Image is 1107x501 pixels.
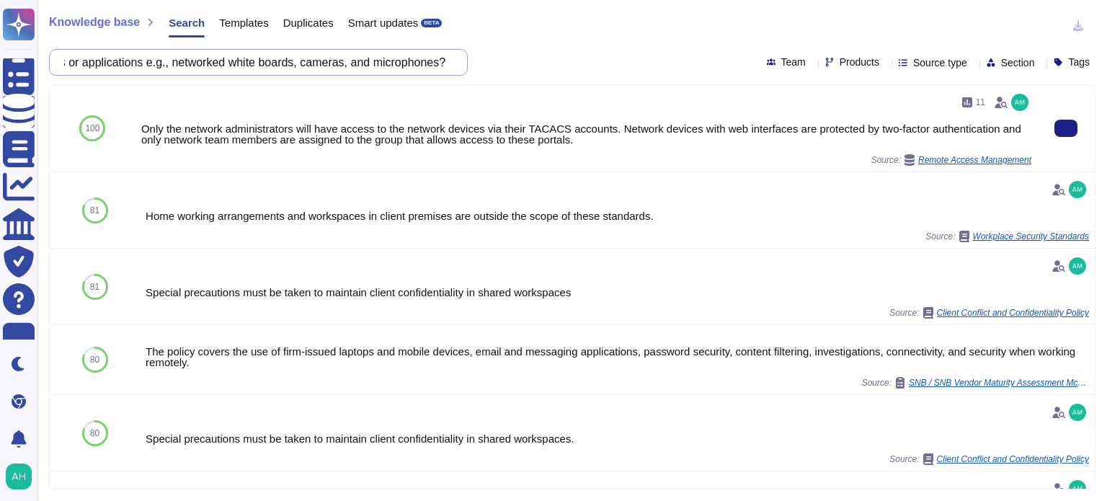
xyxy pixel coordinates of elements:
img: user [1011,94,1028,111]
span: Knowledge base [49,17,140,28]
span: 80 [90,429,99,438]
img: user [1069,480,1086,497]
span: 11 [976,98,985,107]
input: Search a question or template... [57,50,453,75]
span: Source: [889,453,1089,465]
div: The policy covers the use of firm-issued laptops and mobile devices, email and messaging applicat... [146,346,1089,368]
img: user [1069,257,1086,275]
span: Templates [219,17,268,28]
span: Tags [1068,57,1090,67]
span: Source type [913,58,967,68]
span: Remote Access Management [918,156,1031,164]
span: Source: [925,231,1089,242]
span: Smart updates [348,17,419,28]
span: Source: [871,154,1031,166]
span: Team [781,57,806,67]
span: Workplace Security Standards [973,232,1089,241]
button: user [3,461,42,492]
span: 80 [90,355,99,364]
span: Section [1001,58,1035,68]
span: Source: [862,377,1089,389]
div: Special precautions must be taken to maintain client confidentiality in shared workspaces [146,287,1089,298]
div: Special precautions must be taken to maintain client confidentiality in shared workspaces. [146,433,1089,444]
span: 81 [90,206,99,215]
img: user [1069,404,1086,421]
span: 100 [85,124,99,133]
span: 81 [90,283,99,291]
span: Client Conflict and Confidentiality Policy [937,455,1089,464]
span: Client Conflict and Confidentiality Policy [937,309,1089,317]
div: Home working arrangements and workspaces in client premises are outside the scope of these standa... [146,210,1089,221]
div: BETA [421,19,442,27]
span: Source: [889,307,1089,319]
span: Duplicates [283,17,334,28]
span: Search [169,17,205,28]
div: Only the network administrators will have access to the network devices via their TACACS accounts... [141,123,1031,145]
span: SNB / SNB Vendor Maturity Assessment McKinsey & Company v.1.0 [909,378,1089,387]
img: user [1069,181,1086,198]
span: Products [840,57,879,67]
img: user [6,464,32,489]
